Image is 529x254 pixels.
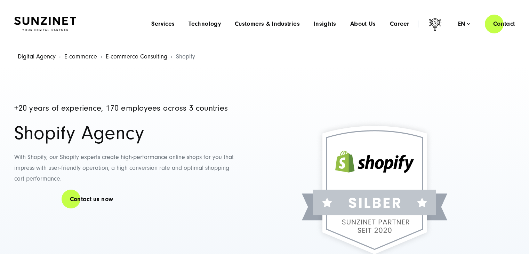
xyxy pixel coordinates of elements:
a: Technology [189,21,221,27]
a: Insights [314,21,336,27]
a: E-commerce [64,53,97,60]
h1: Shopify Agency [14,124,234,143]
a: About Us [350,21,376,27]
h3: +20 years of experience, 170 employees across 3 countries [14,104,234,113]
span: Shopify [176,53,195,60]
img: SUNZINET Full Service Digital Agentur [14,17,76,31]
a: E-commerce Consulting [106,53,167,60]
a: Digital Agency [18,53,56,60]
a: Customers & Industries [235,21,300,27]
a: Contact [485,14,523,34]
a: Contact us now [62,189,122,209]
a: Career [390,21,409,27]
div: en [458,21,470,27]
a: Services [151,21,175,27]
